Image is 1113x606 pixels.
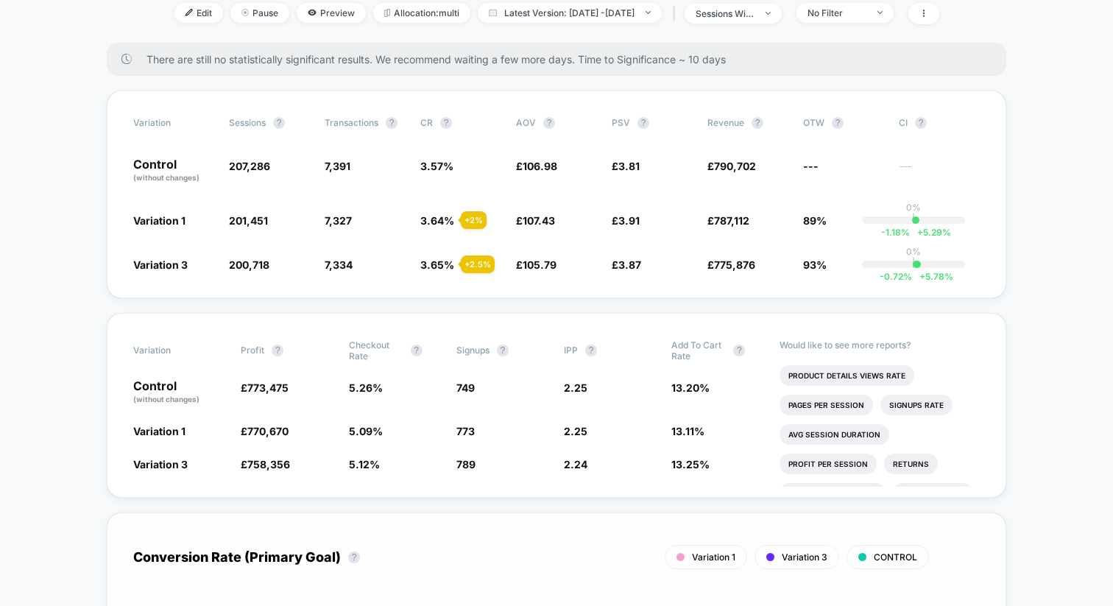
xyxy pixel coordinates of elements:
button: ? [543,117,555,129]
span: 5.78 % [912,271,953,282]
span: Revenue [707,117,744,128]
span: 758,356 [247,458,290,471]
span: £ [516,258,556,271]
span: Latest Version: [DATE] - [DATE] [478,3,662,23]
span: £ [241,381,289,394]
p: Control [133,158,214,183]
button: ? [832,117,844,129]
img: end [766,12,771,15]
span: 200,718 [229,258,269,271]
span: Variation 3 [133,458,188,471]
div: sessions with impression [696,8,755,19]
button: ? [386,117,397,129]
span: 2.25 [564,381,587,394]
span: 3.65 % [420,258,454,271]
li: Returns [884,454,938,474]
p: 0% [906,202,921,213]
span: (without changes) [133,173,199,182]
p: 0% [906,246,921,257]
span: 93% [803,258,827,271]
button: ? [585,345,597,356]
span: 787,112 [714,214,749,227]
span: Allocation: multi [373,3,470,23]
span: 3.81 [618,160,640,172]
li: Product Details Views Rate [780,365,914,386]
div: No Filter [808,7,866,18]
span: 13.11 % [671,425,704,437]
span: Variation 1 [133,214,185,227]
span: 5.12 % [349,458,380,471]
span: 5.29 % [910,227,951,238]
span: 789 [456,458,476,471]
img: rebalance [384,9,390,17]
li: Pages Per Session [780,395,873,415]
span: 5.09 % [349,425,383,437]
button: ? [411,345,423,356]
span: -0.72 % [880,271,912,282]
span: 2.24 [564,458,587,471]
span: 7,391 [325,160,350,172]
span: IPP [564,345,578,356]
span: Signups [456,345,490,356]
span: 207,286 [229,160,270,172]
span: 3.91 [618,214,640,227]
span: £ [612,214,640,227]
li: Profit Per Session [780,454,877,474]
span: Transactions [325,117,378,128]
span: Variation 3 [782,552,827,563]
img: calendar [489,9,497,16]
span: | [669,3,685,24]
span: £ [707,258,755,271]
span: 790,702 [714,160,756,172]
span: Variation [133,339,214,362]
p: Control [133,380,226,405]
button: ? [273,117,285,129]
button: ? [348,552,360,563]
span: -1.18 % [881,227,910,238]
span: CR [420,117,433,128]
span: CONTROL [874,552,917,563]
span: £ [516,214,555,227]
span: Variation [133,117,214,129]
div: + 2.5 % [461,256,495,273]
span: 7,334 [325,258,353,271]
li: Returns Per Session [780,483,886,504]
span: AOV [516,117,536,128]
span: £ [241,458,290,471]
span: 107.43 [523,214,555,227]
span: 13.25 % [671,458,710,471]
span: OTW [803,117,884,129]
span: £ [612,160,640,172]
span: --- [899,162,980,183]
span: £ [612,258,641,271]
img: end [241,9,249,16]
span: Checkout Rate [349,339,403,362]
span: 775,876 [714,258,755,271]
span: Variation 3 [133,258,188,271]
button: ? [440,117,452,129]
button: ? [915,117,927,129]
span: There are still no statistically significant results. We recommend waiting a few more days . Time... [146,53,977,66]
span: Profit [241,345,264,356]
p: Would like to see more reports? [780,339,981,350]
button: ? [733,345,745,356]
span: £ [516,160,557,172]
span: 201,451 [229,214,268,227]
span: + [917,227,923,238]
span: Add To Cart Rate [671,339,726,362]
span: 3.64 % [420,214,454,227]
li: Subscriptions [893,483,972,504]
span: Preview [297,3,366,23]
span: 773 [456,425,475,437]
span: Variation 1 [692,552,735,563]
p: | [912,257,915,268]
span: 89% [803,214,827,227]
span: + [919,271,925,282]
span: PSV [612,117,630,128]
li: Signups Rate [880,395,953,415]
span: Variation 1 [133,425,185,437]
button: ? [637,117,649,129]
span: 773,475 [247,381,289,394]
img: edit [185,9,193,16]
span: 749 [456,381,475,394]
